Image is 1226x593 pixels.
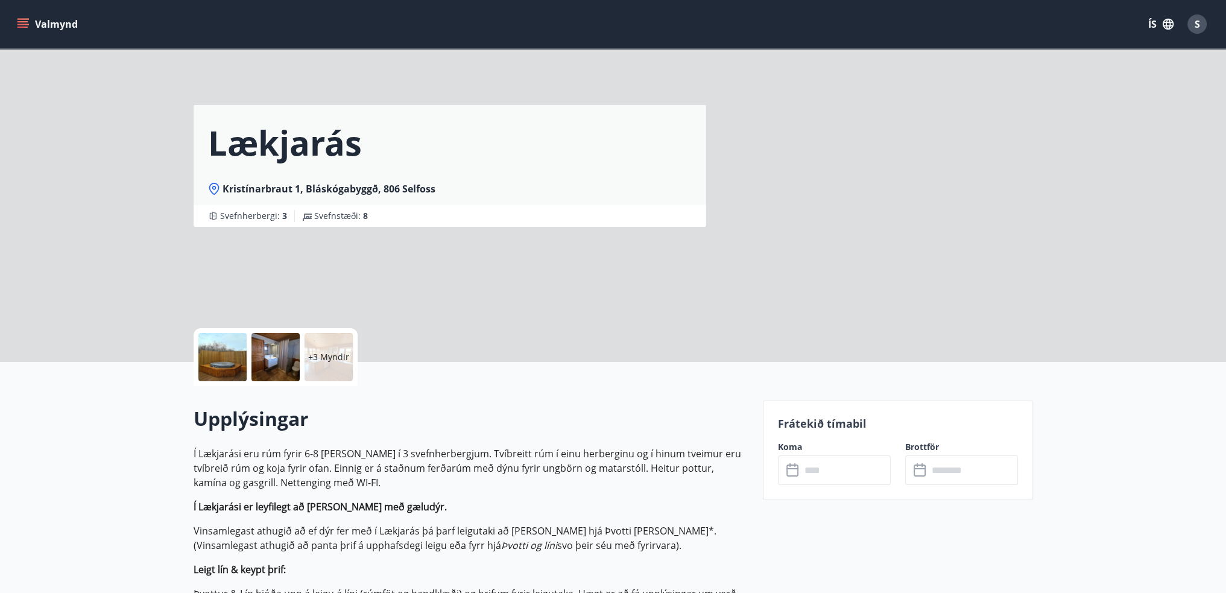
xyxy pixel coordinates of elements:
strong: Í Lækjarási er leyfilegt að [PERSON_NAME] með gæludýr. [194,500,447,513]
p: Í Lækjarási eru rúm fyrir 6-8 [PERSON_NAME] í 3 svefnherbergjum. Tvíbreitt rúm í einu herberginu ... [194,446,748,490]
span: Kristínarbraut 1, Bláskógabyggð, 806 Selfoss [223,182,435,195]
label: Koma [778,441,891,453]
h1: Lækjarás [208,119,362,165]
p: Vinsamlegast athugið að ef dýr fer með í Lækjarás þá þarf leigutaki að [PERSON_NAME] hjá Þvotti [... [194,524,748,553]
button: S [1183,10,1212,39]
strong: Leigt lín & keypt þrif: [194,563,286,576]
p: Frátekið tímabil [778,416,1018,431]
span: Svefnherbergi : [220,210,287,222]
span: Svefnstæði : [314,210,368,222]
em: Þvotti og líni [501,539,557,552]
h2: Upplýsingar [194,405,748,432]
span: 8 [363,210,368,221]
button: menu [14,13,83,35]
button: ÍS [1142,13,1180,35]
span: S [1195,17,1200,31]
span: 3 [282,210,287,221]
label: Brottför [905,441,1018,453]
p: +3 Myndir [308,351,349,363]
